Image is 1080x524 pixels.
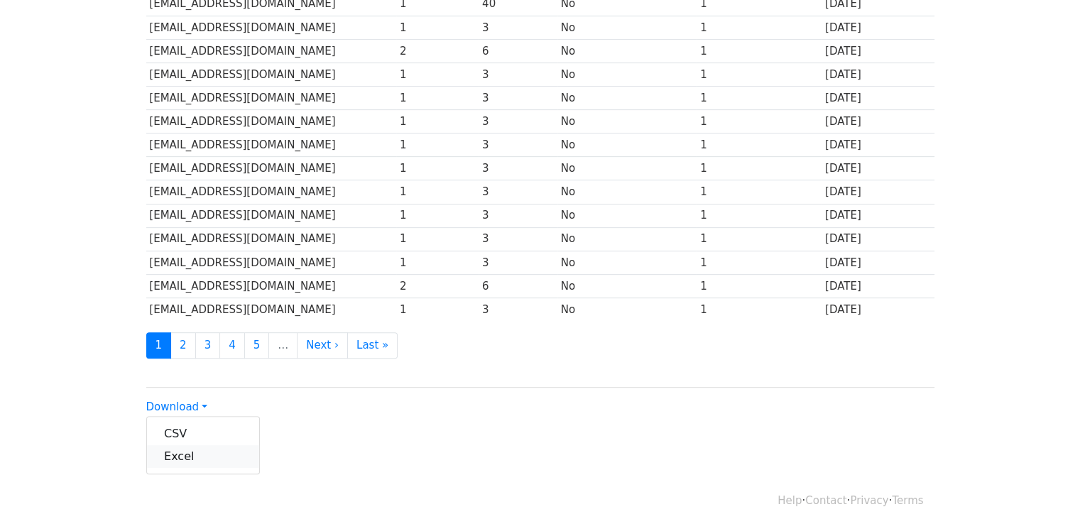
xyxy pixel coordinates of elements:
td: 3 [479,16,557,39]
td: [DATE] [822,110,934,133]
a: 5 [244,332,270,359]
td: 2 [396,274,479,298]
td: 2 [396,39,479,62]
td: 1 [697,62,822,86]
td: 1 [396,62,479,86]
td: [EMAIL_ADDRESS][DOMAIN_NAME] [146,204,397,227]
a: CSV [147,422,259,445]
td: 1 [396,204,479,227]
td: No [557,110,697,133]
td: 1 [697,39,822,62]
td: No [557,204,697,227]
td: [EMAIL_ADDRESS][DOMAIN_NAME] [146,110,397,133]
td: 3 [479,157,557,180]
td: [EMAIL_ADDRESS][DOMAIN_NAME] [146,251,397,274]
td: 3 [479,227,557,251]
a: Download [146,400,207,413]
td: No [557,157,697,180]
td: [DATE] [822,87,934,110]
td: [EMAIL_ADDRESS][DOMAIN_NAME] [146,180,397,204]
td: [EMAIL_ADDRESS][DOMAIN_NAME] [146,298,397,321]
td: 3 [479,62,557,86]
iframe: Chat Widget [1009,456,1080,524]
td: 3 [479,251,557,274]
a: Excel [147,445,259,468]
a: Help [778,494,802,507]
td: [DATE] [822,274,934,298]
td: 1 [697,157,822,180]
a: Contact [805,494,846,507]
td: [DATE] [822,157,934,180]
td: 1 [396,251,479,274]
td: 1 [396,87,479,110]
td: 1 [697,180,822,204]
td: [EMAIL_ADDRESS][DOMAIN_NAME] [146,39,397,62]
td: 1 [697,298,822,321]
td: [DATE] [822,133,934,157]
a: 2 [170,332,196,359]
td: 1 [697,204,822,227]
td: 1 [697,227,822,251]
td: No [557,298,697,321]
td: [DATE] [822,180,934,204]
a: Last » [347,332,398,359]
td: 1 [697,251,822,274]
td: [EMAIL_ADDRESS][DOMAIN_NAME] [146,157,397,180]
td: No [557,180,697,204]
td: 3 [479,204,557,227]
td: 3 [479,180,557,204]
td: [EMAIL_ADDRESS][DOMAIN_NAME] [146,133,397,157]
td: No [557,133,697,157]
td: 1 [396,110,479,133]
td: No [557,16,697,39]
td: 1 [396,16,479,39]
td: No [557,227,697,251]
td: [DATE] [822,298,934,321]
td: 6 [479,274,557,298]
a: 3 [195,332,221,359]
td: 6 [479,39,557,62]
td: No [557,87,697,110]
td: 3 [479,133,557,157]
td: [DATE] [822,16,934,39]
td: 1 [396,133,479,157]
td: 1 [697,133,822,157]
a: Privacy [850,494,888,507]
td: [DATE] [822,204,934,227]
a: 1 [146,332,172,359]
td: 1 [396,227,479,251]
td: 1 [697,16,822,39]
td: [EMAIL_ADDRESS][DOMAIN_NAME] [146,16,397,39]
td: 1 [697,87,822,110]
td: 3 [479,87,557,110]
td: [EMAIL_ADDRESS][DOMAIN_NAME] [146,87,397,110]
a: 4 [219,332,245,359]
td: [DATE] [822,62,934,86]
td: No [557,39,697,62]
td: No [557,274,697,298]
td: No [557,62,697,86]
td: [DATE] [822,227,934,251]
td: 1 [396,180,479,204]
td: 1 [396,298,479,321]
td: 3 [479,110,557,133]
td: 1 [697,110,822,133]
a: Terms [892,494,923,507]
td: [EMAIL_ADDRESS][DOMAIN_NAME] [146,62,397,86]
td: 1 [697,274,822,298]
td: [EMAIL_ADDRESS][DOMAIN_NAME] [146,227,397,251]
td: [EMAIL_ADDRESS][DOMAIN_NAME] [146,274,397,298]
td: 3 [479,298,557,321]
td: No [557,251,697,274]
td: [DATE] [822,251,934,274]
td: 1 [396,157,479,180]
td: [DATE] [822,39,934,62]
a: Next › [297,332,348,359]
